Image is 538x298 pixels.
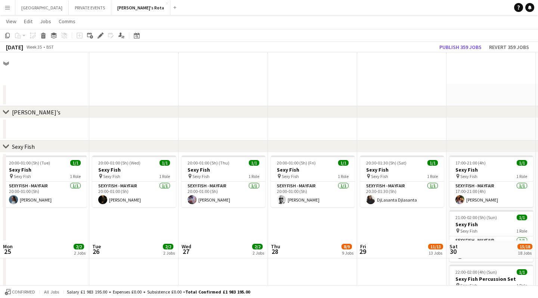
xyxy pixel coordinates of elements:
[449,236,533,262] app-card-role: SEXY FISH - MAYFAIR1/121:00-02:00 (5h)[PERSON_NAME]
[427,160,438,166] span: 1/1
[98,160,140,166] span: 20:00-01:00 (5h) (Wed)
[25,44,43,50] span: Week 35
[277,160,316,166] span: 20:00-01:00 (5h) (Fri)
[252,244,263,249] span: 2/2
[359,247,366,256] span: 29
[486,42,532,52] button: Revert 359 jobs
[338,173,349,179] span: 1 Role
[455,269,497,275] span: 22:00-02:00 (4h) (Sun)
[103,173,120,179] span: Sexy Fish
[517,244,532,249] span: 15/18
[163,244,173,249] span: 2/2
[182,243,191,250] span: Wed
[517,160,527,166] span: 1/1
[74,250,86,256] div: 2 Jobs
[3,182,87,207] app-card-role: SEXY FISH - MAYFAIR1/120:00-01:00 (5h)[PERSON_NAME]
[516,283,527,288] span: 1 Role
[180,247,191,256] span: 27
[24,18,33,25] span: Edit
[271,156,355,207] app-job-card: 20:00-01:00 (5h) (Fri)1/1Sexy Fish Sexy Fish1 RoleSEXY FISH - MAYFAIR1/120:00-01:00 (5h)[PERSON_N...
[516,228,527,234] span: 1 Role
[460,173,477,179] span: Sexy Fish
[163,250,175,256] div: 2 Jobs
[182,166,265,173] h3: Sexy Fish
[91,247,101,256] span: 26
[518,250,532,256] div: 18 Jobs
[70,173,81,179] span: 1 Role
[188,160,229,166] span: 20:00-01:00 (5h) (Thu)
[56,16,78,26] a: Comms
[69,0,111,15] button: PRIVATE EVENTS
[455,160,486,166] span: 17:00-21:00 (4h)
[449,166,533,173] h3: Sexy Fish
[436,42,485,52] button: Publish 359 jobs
[449,182,533,207] app-card-role: SEXY FISH - MAYFAIR1/117:00-21:00 (4h)[PERSON_NAME]
[160,160,170,166] span: 1/1
[271,166,355,173] h3: Sexy Fish
[14,173,31,179] span: Sexy Fish
[74,244,84,249] span: 2/2
[516,173,527,179] span: 1 Role
[371,173,388,179] span: Sexy Fish
[360,182,444,207] app-card-role: SEXY FISH - MAYFAIR1/120:30-01:30 (5h)DjLasanta Djlasanta
[271,182,355,207] app-card-role: SEXY FISH - MAYFAIR1/120:00-01:00 (5h)[PERSON_NAME]
[159,173,170,179] span: 1 Role
[40,18,51,25] span: Jobs
[282,173,299,179] span: Sexy Fish
[342,250,353,256] div: 9 Jobs
[185,289,250,295] span: Total Confirmed £1 983 195.00
[338,160,349,166] span: 1/1
[249,160,259,166] span: 1/1
[460,283,477,288] span: Sexy Fish
[455,215,497,220] span: 21:00-02:00 (5h) (Sun)
[449,243,458,250] span: Sat
[270,247,280,256] span: 28
[449,276,533,282] h3: Sexy Fish Percussion Set
[92,243,101,250] span: Tue
[15,0,69,15] button: [GEOGRAPHIC_DATA]
[92,156,176,207] app-job-card: 20:00-01:00 (5h) (Wed)1/1Sexy Fish Sexy Fish1 RoleSEXY FISH - MAYFAIR1/120:00-01:00 (5h)[PERSON_N...
[2,247,13,256] span: 25
[111,0,170,15] button: [PERSON_NAME]'s Rota
[192,173,210,179] span: Sexy Fish
[12,289,35,295] span: Confirmed
[248,173,259,179] span: 1 Role
[253,250,264,256] div: 2 Jobs
[449,221,533,228] h3: Sexy Fish
[182,182,265,207] app-card-role: SEXY FISH - MAYFAIR1/120:00-01:00 (5h)[PERSON_NAME]
[517,215,527,220] span: 1/1
[3,166,87,173] h3: Sexy Fish
[3,156,87,207] app-job-card: 20:00-01:00 (5h) (Tue)1/1Sexy Fish Sexy Fish1 RoleSEXY FISH - MAYFAIR1/120:00-01:00 (5h)[PERSON_N...
[3,16,19,26] a: View
[271,243,280,250] span: Thu
[6,43,23,51] div: [DATE]
[46,44,54,50] div: BST
[12,143,35,150] div: Sexy Fish
[360,156,444,207] app-job-card: 20:30-01:30 (5h) (Sat)1/1Sexy Fish Sexy Fish1 RoleSEXY FISH - MAYFAIR1/120:30-01:30 (5h)DjLasanta...
[70,160,81,166] span: 1/1
[67,289,250,295] div: Salary £1 983 195.00 + Expenses £0.00 + Subsistence £0.00 =
[6,18,16,25] span: View
[429,250,443,256] div: 13 Jobs
[3,243,13,250] span: Mon
[460,228,477,234] span: Sexy Fish
[448,247,458,256] span: 30
[341,244,352,249] span: 8/9
[12,108,61,116] div: [PERSON_NAME]'s
[360,243,366,250] span: Fri
[43,289,61,295] span: All jobs
[182,156,265,207] app-job-card: 20:00-01:00 (5h) (Thu)1/1Sexy Fish Sexy Fish1 RoleSEXY FISH - MAYFAIR1/120:00-01:00 (5h)[PERSON_N...
[21,16,35,26] a: Edit
[449,210,533,262] app-job-card: 21:00-02:00 (5h) (Sun)1/1Sexy Fish Sexy Fish1 RoleSEXY FISH - MAYFAIR1/121:00-02:00 (5h)[PERSON_N...
[92,166,176,173] h3: Sexy Fish
[366,160,406,166] span: 20:30-01:30 (5h) (Sat)
[427,173,438,179] span: 1 Role
[449,156,533,207] app-job-card: 17:00-21:00 (4h)1/1Sexy Fish Sexy Fish1 RoleSEXY FISH - MAYFAIR1/117:00-21:00 (4h)[PERSON_NAME]
[9,160,50,166] span: 20:00-01:00 (5h) (Tue)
